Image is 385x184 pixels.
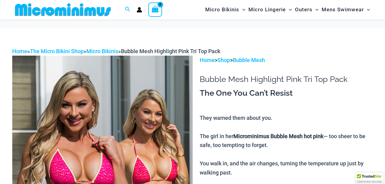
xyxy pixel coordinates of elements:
[320,2,372,17] a: Mens SwimwearMenu ToggleMenu Toggle
[200,75,373,84] h1: Bubble Mesh Highlight Pink Tri Top Pack
[204,2,247,17] a: Micro BikinisMenu ToggleMenu Toggle
[148,2,162,17] a: View Shopping Cart, empty
[203,1,373,18] nav: Site Navigation
[293,2,320,17] a: OutersMenu ToggleMenu Toggle
[217,57,230,63] a: Shop
[239,2,245,17] span: Menu Toggle
[355,172,383,184] div: TrustedSite Certified
[12,48,27,54] a: Home
[322,2,364,17] span: Mens Swimwear
[121,48,220,54] span: Bubble Mesh Highlight Pink Tri Top Pack
[30,48,84,54] a: The Micro Bikini Shop
[248,2,286,17] span: Micro Lingerie
[86,48,118,54] a: Micro Bikinis
[205,2,239,17] span: Micro Bikinis
[200,56,373,65] p: > >
[233,133,323,139] b: Microminimus Bubble Mesh hot pink
[200,88,373,98] h3: The One You Can’t Resist
[125,6,130,13] a: Search icon link
[13,3,113,17] img: MM SHOP LOGO FLAT
[247,2,293,17] a: Micro LingerieMenu ToggleMenu Toggle
[233,57,265,63] a: Bubble Mesh
[286,2,292,17] span: Menu Toggle
[12,48,220,54] span: » » »
[200,57,215,63] a: Home
[312,2,319,17] span: Menu Toggle
[295,2,312,17] span: Outers
[137,7,142,13] a: Account icon link
[364,2,370,17] span: Menu Toggle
